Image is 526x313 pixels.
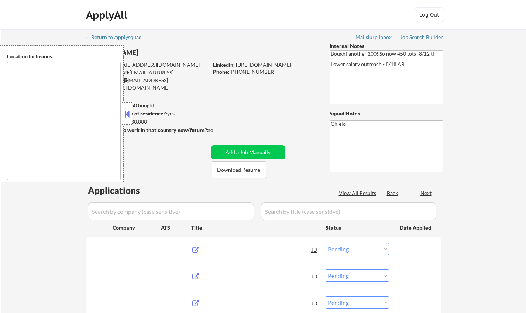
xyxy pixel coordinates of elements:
[400,224,432,232] div: Date Applied
[85,118,208,125] div: $230,000
[85,35,149,40] div: ← Return to /applysquad
[400,35,443,40] div: Job Search Builder
[355,34,392,42] a: Mailslurp Inbox
[86,77,208,91] div: [EMAIL_ADDRESS][PERSON_NAME][DOMAIN_NAME]
[86,61,208,69] div: [EMAIL_ADDRESS][DOMAIN_NAME]
[339,189,378,197] div: View All Results
[213,62,235,68] strong: LinkedIn:
[236,62,291,68] a: [URL][DOMAIN_NAME]
[85,102,208,109] div: 131 sent / 450 bought
[330,110,443,117] div: Squad Notes
[213,68,317,76] div: [PHONE_NUMBER]
[387,189,399,197] div: Back
[113,224,161,232] div: Company
[191,224,319,232] div: Title
[355,35,392,40] div: Mailslurp Inbox
[86,69,208,83] div: [EMAIL_ADDRESS][DOMAIN_NAME]
[88,186,161,195] div: Applications
[88,202,254,220] input: Search by company (case sensitive)
[7,53,121,60] div: Location Inclusions:
[330,42,443,50] div: Internal Notes
[86,127,209,133] strong: Will need Visa to work in that country now/future?:
[311,243,319,256] div: JD
[207,126,228,134] div: no
[85,110,206,117] div: yes
[161,224,191,232] div: ATS
[311,296,319,310] div: JD
[326,221,389,234] div: Status
[85,34,149,42] a: ← Return to /applysquad
[213,69,230,75] strong: Phone:
[86,9,130,21] div: ApplyAll
[211,145,285,159] button: Add a Job Manually
[415,7,444,22] button: Log Out
[261,202,436,220] input: Search by title (case sensitive)
[420,189,432,197] div: Next
[212,161,266,178] button: Download Resume
[311,269,319,283] div: JD
[86,48,237,57] div: [PERSON_NAME]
